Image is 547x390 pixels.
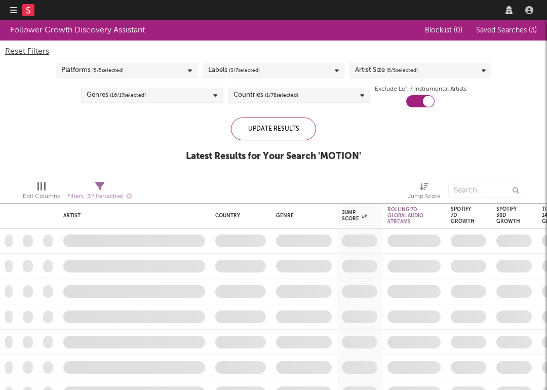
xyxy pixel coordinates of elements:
[5,46,542,58] div: Reset Filters
[87,89,146,101] div: Genres
[473,26,537,34] button: Saved Searches (3)
[276,213,327,219] div: Genre
[454,27,462,34] span: ( 0 )
[61,64,124,76] div: Platforms
[67,190,132,203] div: Filters
[23,190,60,203] div: Edit Columns
[215,213,261,219] div: Country
[448,183,524,198] input: Search...
[529,27,537,34] span: ( 3 )
[92,64,124,76] span: ( 5 / 5 selected)
[231,118,316,140] div: Update Results
[110,89,146,101] span: ( 16 / 17 selected)
[476,27,537,34] span: Saved Searches
[375,83,466,95] label: Exclude Lofi / Instrumental Artists
[386,64,418,76] span: ( 5 / 5 selected)
[451,206,475,224] div: Spotify 7D Growth
[342,210,367,222] div: Jump Score
[265,89,298,101] span: ( 1 / 78 selected)
[23,178,60,207] div: Edit Columns
[233,89,298,101] div: Countries
[425,27,462,34] span: Blocklist
[387,207,425,225] div: Rolling 7D Global Audio Streams
[408,178,441,207] div: Jump Score
[355,64,418,76] div: Artist Size
[63,213,200,219] div: Artist
[229,64,260,76] span: ( 3 / 7 selected)
[496,206,520,224] div: Spotify 30D Growth
[67,178,132,207] div: Filters(3 filters active)
[408,190,441,203] div: Jump Score
[186,150,361,163] div: Latest Results for Your Search ' MOTION '
[208,64,260,76] div: Labels
[10,24,145,36] div: Follower Growth Discovery Assistant
[86,194,124,200] span: ( 3 filters active)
